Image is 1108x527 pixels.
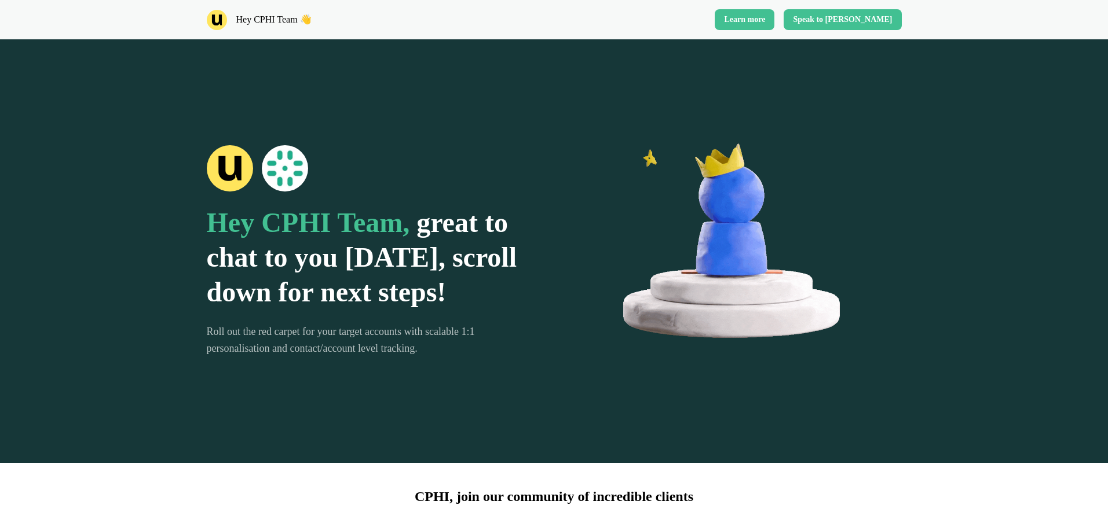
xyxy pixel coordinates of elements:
[715,9,774,30] a: Learn more
[236,13,312,27] p: Hey CPHI Team 👋
[415,486,693,507] p: CPHI, join our community of incredible clients
[784,9,901,30] a: Speak to [PERSON_NAME]
[207,326,475,354] span: Roll out the red carpet for your target accounts with scalable 1:1 personalisation and contact/ac...
[207,207,517,307] span: great to chat to you [DATE], scroll down for next steps!
[207,207,410,238] span: Hey CPHI Team,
